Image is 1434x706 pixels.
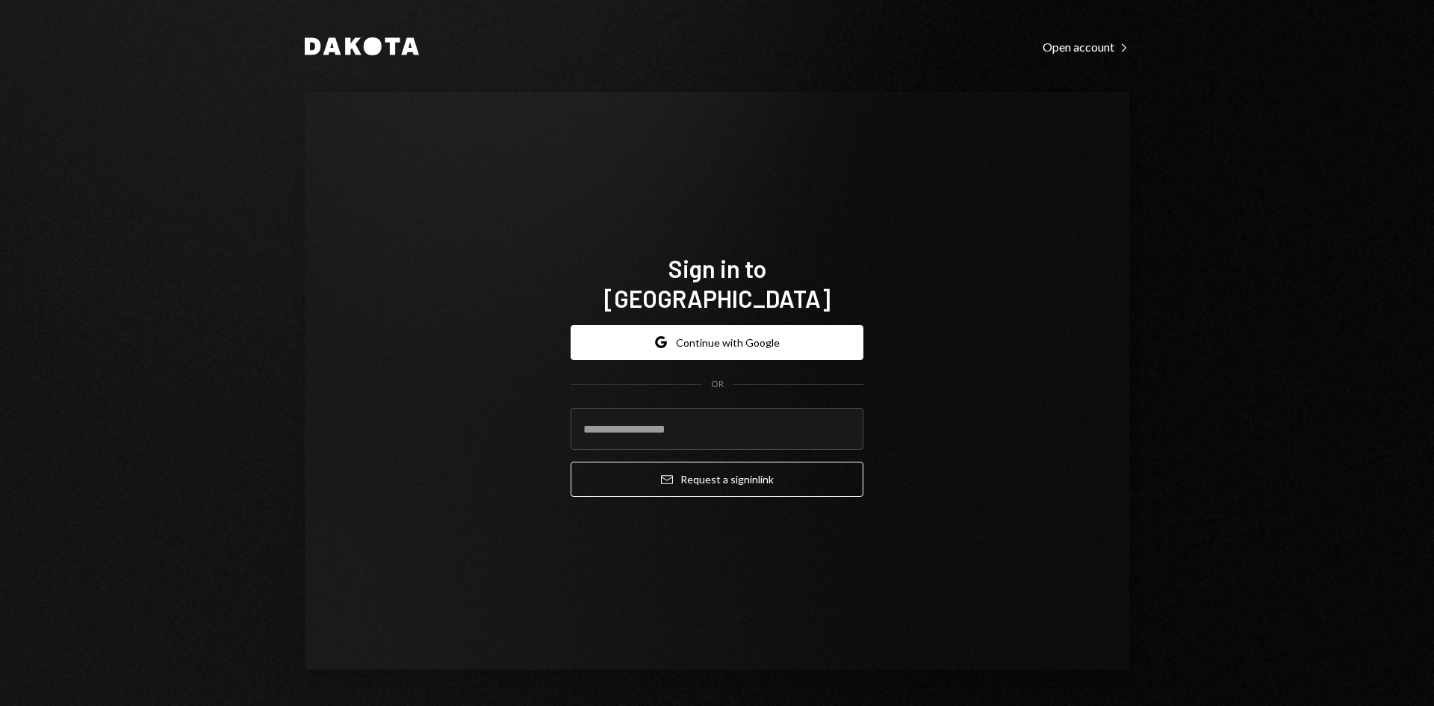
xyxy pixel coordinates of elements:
div: OR [711,378,724,391]
a: Open account [1043,38,1129,55]
h1: Sign in to [GEOGRAPHIC_DATA] [571,253,863,313]
div: Open account [1043,40,1129,55]
button: Request a signinlink [571,462,863,497]
button: Continue with Google [571,325,863,360]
